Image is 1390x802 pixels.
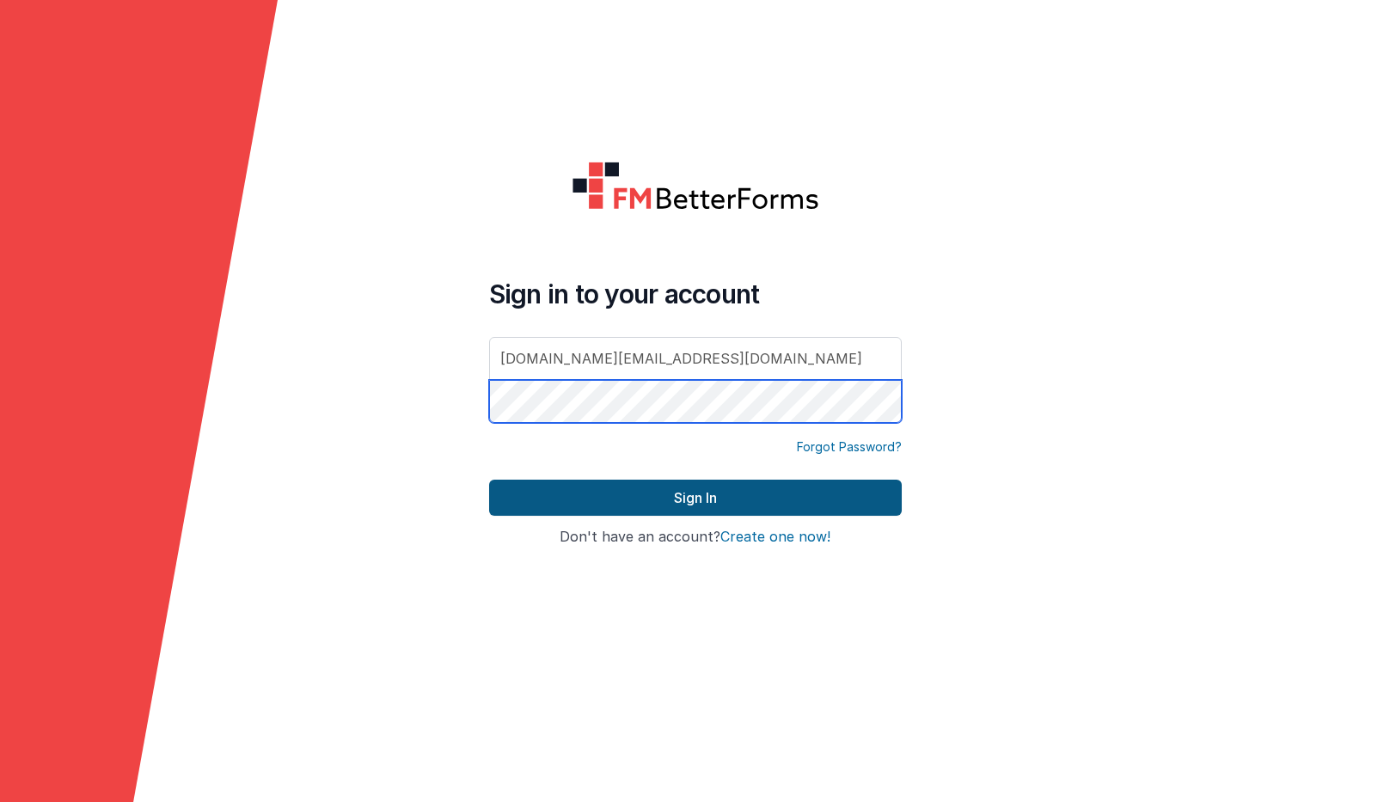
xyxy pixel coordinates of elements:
h4: Sign in to your account [489,279,902,309]
input: Email Address [489,337,902,380]
button: Sign In [489,480,902,516]
a: Forgot Password? [797,438,902,456]
button: Create one now! [720,530,830,545]
h4: Don't have an account? [489,530,902,545]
